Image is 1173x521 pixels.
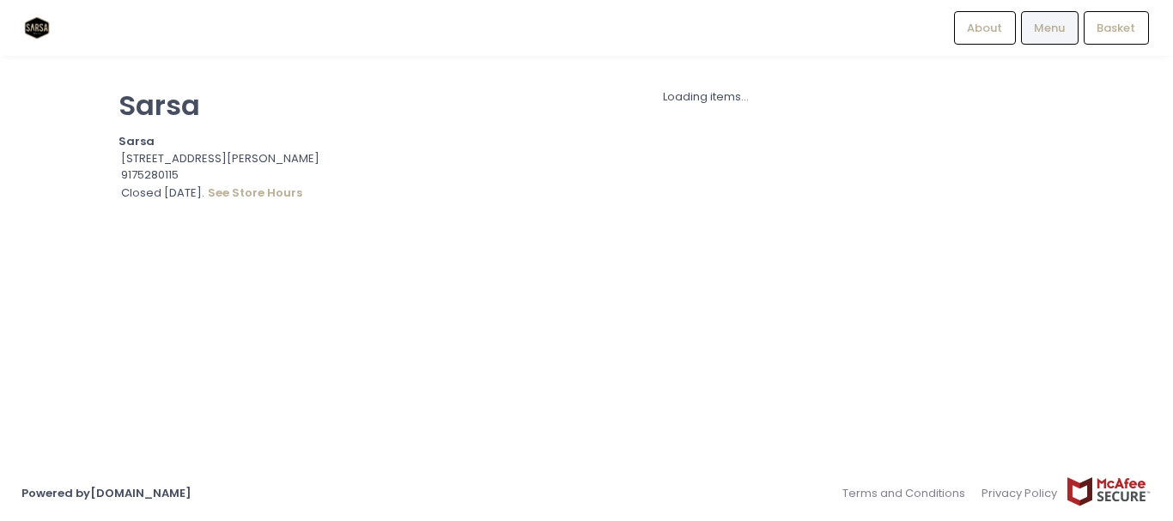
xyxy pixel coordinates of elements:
a: Menu [1021,11,1079,44]
div: Loading items... [358,88,1054,106]
div: Closed [DATE]. [119,184,337,203]
span: About [967,20,1002,37]
a: Terms and Conditions [842,476,974,510]
b: Sarsa [119,133,155,149]
div: [STREET_ADDRESS][PERSON_NAME] [119,150,337,167]
a: About [954,11,1016,44]
img: mcafee-secure [1066,476,1152,506]
span: Menu [1034,20,1065,37]
span: Basket [1097,20,1135,37]
a: Powered by[DOMAIN_NAME] [21,485,191,501]
button: see store hours [207,184,303,203]
a: Privacy Policy [974,476,1067,510]
img: logo [21,13,52,43]
div: 9175280115 [119,167,337,184]
p: Sarsa [119,88,337,122]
